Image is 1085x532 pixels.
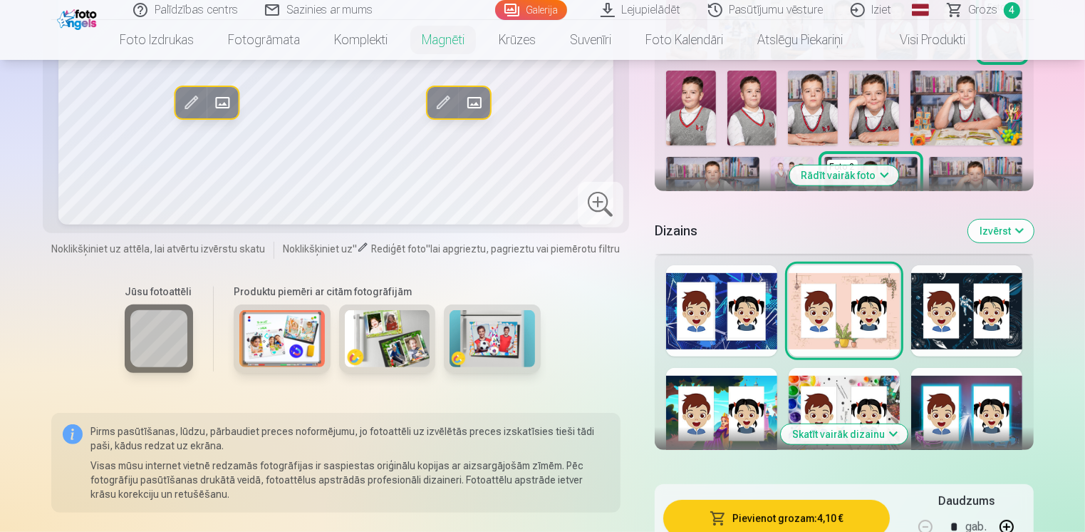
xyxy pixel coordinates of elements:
span: Noklikšķiniet uz attēla, lai atvērtu izvērstu skatu [51,242,265,256]
p: Visas mūsu internet vietnē redzamās fotogrāfijas ir saspiestas oriģinālu kopijas ar aizsargājošām... [91,459,609,501]
button: Rādīt vairāk foto [790,165,899,185]
a: Komplekti [317,20,405,60]
h5: Dizains [655,221,957,241]
a: Foto kalendāri [628,20,740,60]
img: /fa1 [57,6,100,30]
a: Foto izdrukas [103,20,211,60]
span: lai apgrieztu, pagrieztu vai piemērotu filtru [430,243,620,255]
button: Skatīt vairāk dizainu [781,424,908,444]
a: Suvenīri [553,20,628,60]
a: Magnēti [405,20,482,60]
h5: Daudzums [938,493,995,510]
a: Atslēgu piekariņi [740,20,860,60]
span: " [426,243,430,255]
span: Noklikšķiniet uz [283,243,353,255]
h6: Produktu piemēri ar citām fotogrāfijām [228,285,546,299]
h6: Jūsu fotoattēli [125,285,193,299]
a: Visi produkti [860,20,982,60]
a: Krūzes [482,20,553,60]
span: 4 [1004,2,1020,19]
div: Foto 2 [827,160,858,174]
span: Grozs [969,1,998,19]
span: " [353,243,357,255]
a: Fotogrāmata [211,20,317,60]
p: Pirms pasūtīšanas, lūdzu, pārbaudiet preces noformējumu, jo fotoattēli uz izvēlētās preces izskat... [91,424,609,453]
span: Rediģēt foto [371,243,426,255]
button: Izvērst [968,220,1034,242]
